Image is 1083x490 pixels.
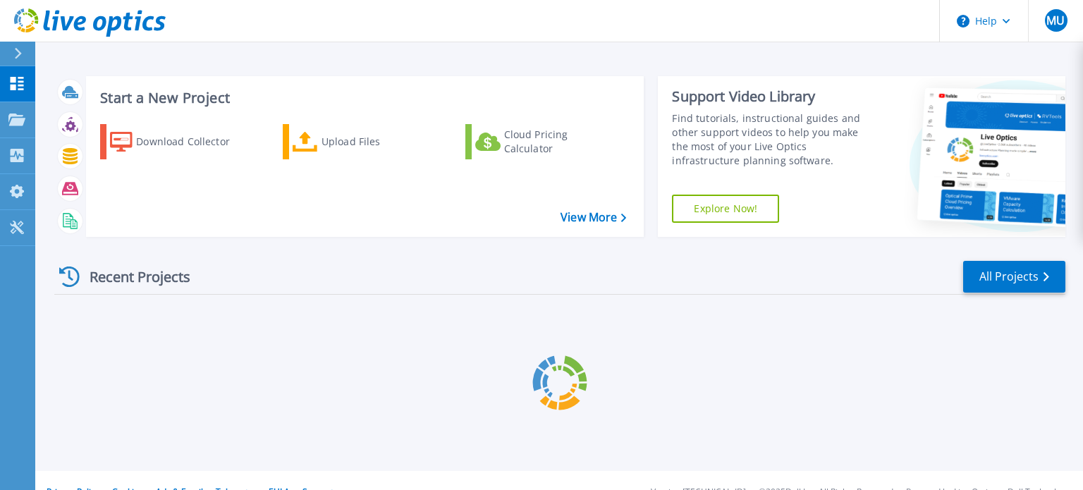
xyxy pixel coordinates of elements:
a: Download Collector [100,124,257,159]
a: Upload Files [283,124,440,159]
div: Download Collector [136,128,249,156]
a: Explore Now! [672,195,779,223]
div: Recent Projects [54,259,209,294]
h3: Start a New Project [100,90,626,106]
div: Find tutorials, instructional guides and other support videos to help you make the most of your L... [672,111,876,168]
a: All Projects [963,261,1065,293]
div: Upload Files [322,128,434,156]
div: Cloud Pricing Calculator [504,128,617,156]
a: View More [561,211,626,224]
div: Support Video Library [672,87,876,106]
a: Cloud Pricing Calculator [465,124,623,159]
span: MU [1046,15,1065,26]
